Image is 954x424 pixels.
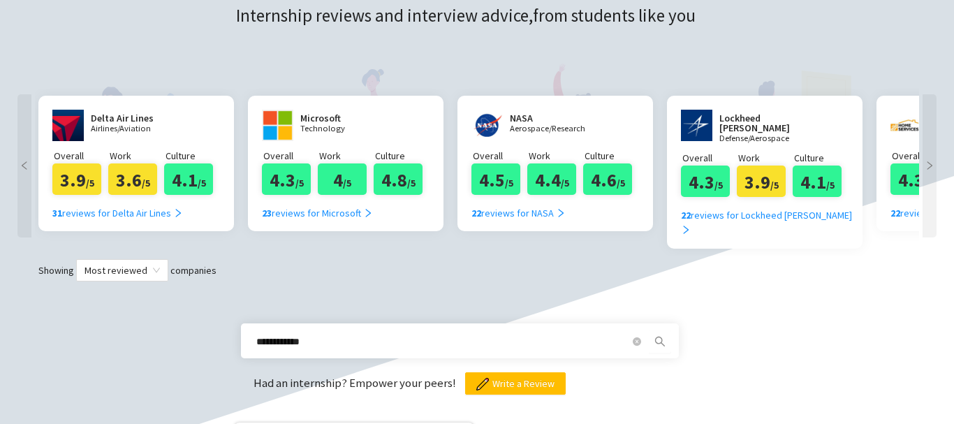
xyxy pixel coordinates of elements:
[262,207,272,219] b: 23
[300,113,384,123] h2: Microsoft
[363,208,373,218] span: right
[890,163,939,195] div: 4.3
[890,207,900,219] b: 22
[476,378,489,390] img: pencil.png
[14,259,940,282] div: Showing companies
[262,195,373,221] a: 23reviews for Microsoft right
[236,2,717,30] h3: Internship reviews and interview advice, from students like you
[794,150,849,166] p: Culture
[343,177,351,189] span: /5
[714,179,723,191] span: /5
[471,195,566,221] a: 22reviews for NASA right
[198,177,206,189] span: /5
[52,205,183,221] div: reviews for Delta Air Lines
[263,148,318,163] p: Overall
[471,207,481,219] b: 22
[826,179,835,191] span: /5
[681,225,691,235] span: right
[892,148,946,163] p: Overall
[262,205,373,221] div: reviews for Microsoft
[85,260,160,281] span: Most reviewed
[682,150,737,166] p: Overall
[17,161,31,170] span: left
[473,148,527,163] p: Overall
[510,124,594,133] p: Aerospace/Research
[527,163,576,195] div: 4.4
[561,177,569,189] span: /5
[52,207,62,219] b: 31
[556,208,566,218] span: right
[91,124,175,133] p: Airlines/Aviation
[633,337,641,346] span: close-circle
[681,110,712,141] img: www.lockheedmartin.com
[681,197,859,238] a: 22reviews for Lockheed [PERSON_NAME] right
[529,148,583,163] p: Work
[650,336,670,347] span: search
[719,113,824,133] h2: Lockheed [PERSON_NAME]
[770,179,779,191] span: /5
[108,163,157,195] div: 3.6
[793,166,842,197] div: 4.1
[510,113,594,123] h2: NASA
[719,134,824,143] p: Defense/Aerospace
[52,163,101,195] div: 3.9
[319,148,374,163] p: Work
[142,177,150,189] span: /5
[262,110,293,141] img: www.microsoft.com
[471,163,520,195] div: 4.5
[583,163,632,195] div: 4.6
[505,177,513,189] span: /5
[617,177,625,189] span: /5
[649,330,671,353] button: search
[110,148,164,163] p: Work
[471,110,503,141] img: nasa.gov
[681,166,730,197] div: 4.3
[471,205,566,221] div: reviews for NASA
[923,161,937,170] span: right
[300,124,384,133] p: Technology
[91,113,175,123] h2: Delta Air Lines
[585,148,639,163] p: Culture
[681,207,859,238] div: reviews for Lockheed [PERSON_NAME]
[164,163,213,195] div: 4.1
[407,177,416,189] span: /5
[318,163,367,195] div: 4
[465,372,566,395] button: Write a Review
[375,148,430,163] p: Culture
[173,208,183,218] span: right
[86,177,94,189] span: /5
[374,163,423,195] div: 4.8
[737,166,786,197] div: 3.9
[738,150,793,166] p: Work
[254,375,458,390] span: Had an internship? Empower your peers!
[262,163,311,195] div: 4.3
[54,148,108,163] p: Overall
[492,376,555,391] span: Write a Review
[166,148,220,163] p: Culture
[681,209,691,221] b: 22
[52,195,183,221] a: 31reviews for Delta Air Lines right
[295,177,304,189] span: /5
